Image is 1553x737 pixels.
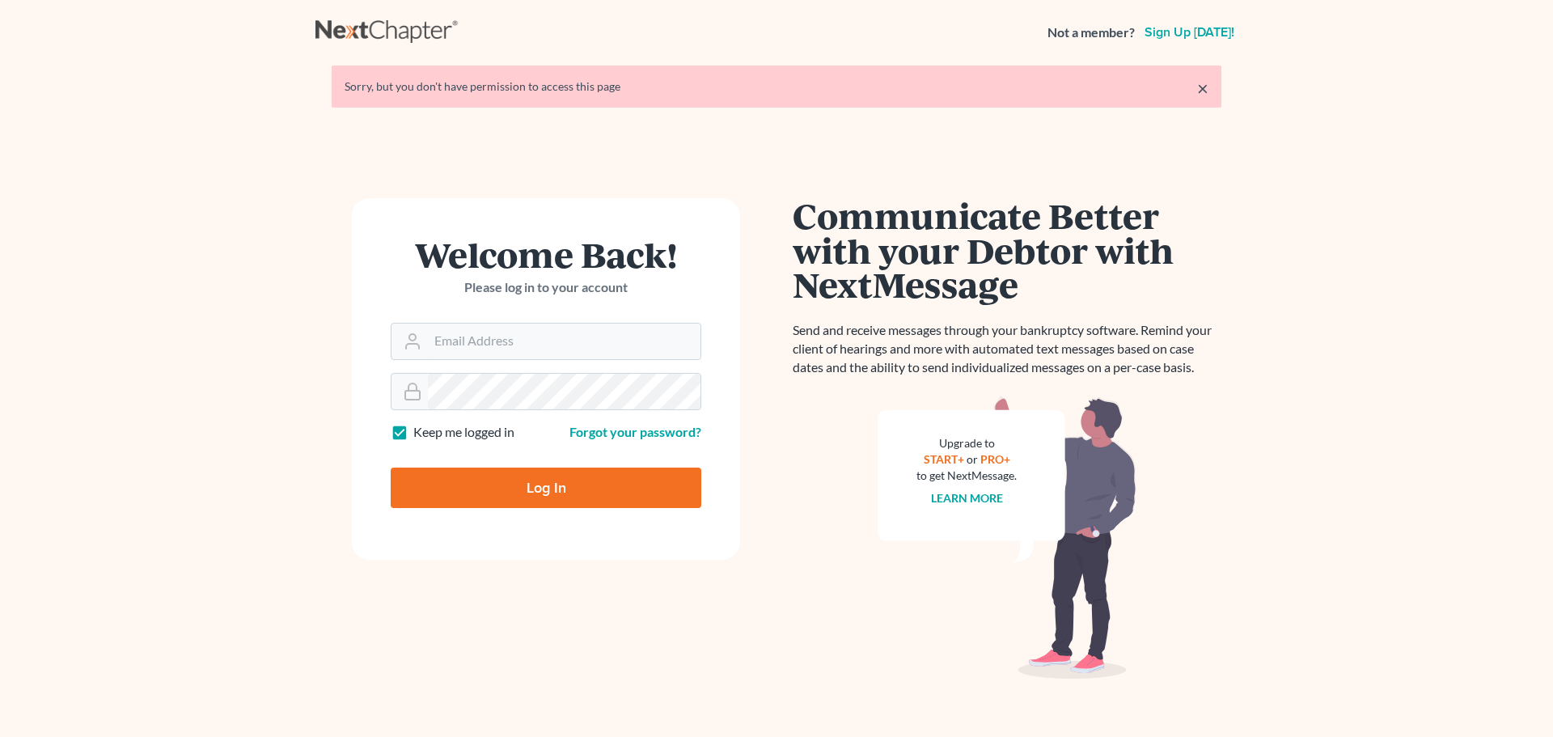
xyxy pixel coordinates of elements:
div: Upgrade to [916,435,1017,451]
p: Please log in to your account [391,278,701,297]
div: to get NextMessage. [916,468,1017,484]
a: PRO+ [980,452,1010,466]
label: Keep me logged in [413,423,514,442]
a: Forgot your password? [569,424,701,439]
h1: Communicate Better with your Debtor with NextMessage [793,198,1221,302]
p: Send and receive messages through your bankruptcy software. Remind your client of hearings and mo... [793,321,1221,377]
a: START+ [924,452,964,466]
input: Email Address [428,324,700,359]
h1: Welcome Back! [391,237,701,272]
img: nextmessage_bg-59042aed3d76b12b5cd301f8e5b87938c9018125f34e5fa2b7a6b67550977c72.svg [878,396,1136,680]
a: Sign up [DATE]! [1141,26,1238,39]
strong: Not a member? [1047,23,1135,42]
a: × [1197,78,1208,98]
input: Log In [391,468,701,508]
div: Sorry, but you don't have permission to access this page [345,78,1208,95]
a: Learn more [931,491,1003,505]
span: or [967,452,978,466]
